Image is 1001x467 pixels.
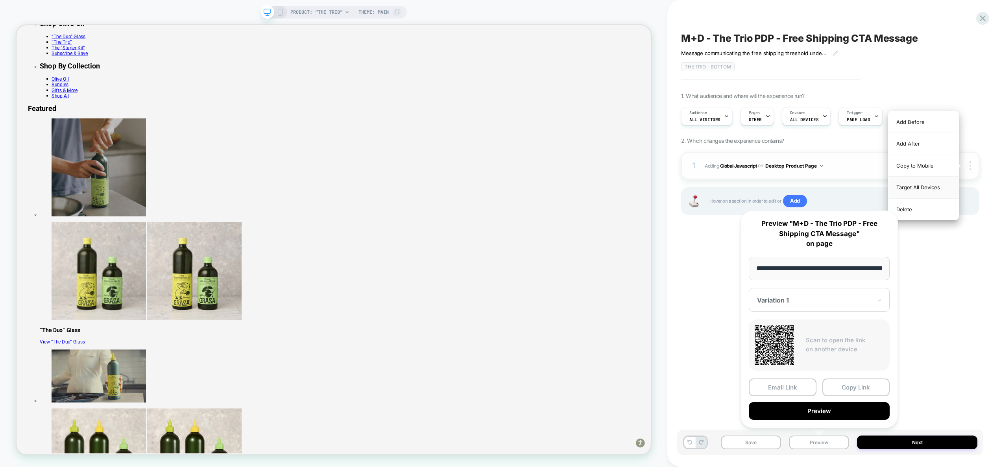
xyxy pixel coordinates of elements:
[847,117,870,122] span: Page Load
[681,137,784,144] span: 2. Which changes the experience contains?
[749,402,890,420] button: Preview
[47,26,92,34] a: The “Starter Kit”
[820,165,823,167] img: down arrow
[790,117,818,122] span: ALL DEVICES
[888,111,959,133] div: Add Before
[705,161,942,171] span: Adding
[783,195,807,207] span: Add
[681,32,918,44] span: M+D - The Trio PDP - Free Shipping CTA Message
[806,336,884,354] p: Scan to open the link on another device
[970,161,971,170] img: close
[789,436,849,449] button: Preview
[686,195,702,207] img: Joystick
[47,68,70,76] a: Olive Oil
[31,419,92,426] a: View “The Duo” Glass
[888,155,959,177] div: Copy to Mobile
[358,6,389,18] span: Theme: MAIN
[681,50,827,56] span: Message communicating the free shipping threshold under the CTA changes depending on whether OTP ...
[47,34,96,41] a: Subscribe & Save
[765,161,823,171] button: Desktop Product Page
[709,195,971,207] span: Hover on a section in order to edit or
[47,83,82,90] a: Gifts & More
[749,110,760,116] span: Pages
[16,106,846,117] h2: Featured
[749,219,890,249] p: Preview "M+D - The Trio PDP - Free Shipping CTA Message" on page
[31,49,846,60] h2: Shop By Collection
[749,117,762,122] span: OTHER
[749,378,816,396] button: Email Link
[720,162,757,168] b: Global Javascript
[47,11,92,19] a: “The Duo” Glass
[790,110,805,116] span: Devices
[47,76,70,83] a: Bundles
[857,436,977,449] button: Next
[721,436,781,449] button: Save
[758,161,763,170] span: on
[47,90,70,98] a: Shop All
[31,402,846,411] h3: “The Duo” Glass
[689,110,707,116] span: Audience
[47,19,74,26] a: “The Trio”
[822,378,890,396] button: Copy Link
[888,133,959,155] div: Add After
[847,110,862,116] span: Trigger
[290,6,343,18] span: PRODUCT: “The Trio”
[681,62,735,71] span: The Trio - Bottom
[690,159,698,173] div: 1
[681,92,804,99] span: 1. What audience and where will the experience run?
[689,117,720,122] span: All Visitors
[888,177,959,198] div: Target All Devices
[888,199,959,220] div: Delete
